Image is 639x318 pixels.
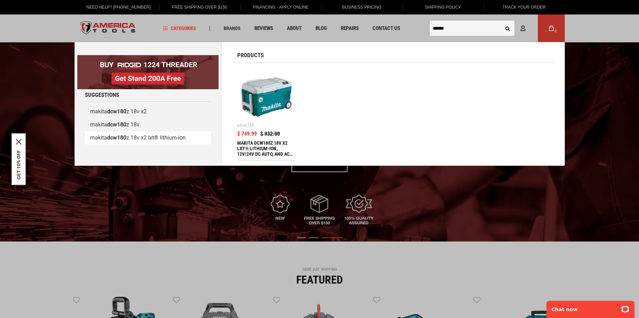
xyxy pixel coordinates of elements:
[77,55,219,89] img: BOGO: Buy RIDGID® 1224 Threader, Get Stand 200A Free!
[237,131,257,137] span: $ 749.99
[16,139,21,144] button: Close
[260,131,280,137] span: $ 932.00
[237,68,296,160] a: MAKITA DCW180Z 18V X2 LXT® LITHIUM-ION, 12V/24V DC AUTO, AND AC COOLER/WARMER (TOOL ONLY) Makita ...
[224,26,241,31] span: Brands
[85,131,211,144] a: makitadcw180z 18v x2 lxt® lithium-ion
[85,105,211,118] a: makitadcw180z 18v x2
[241,71,292,123] img: MAKITA DCW180Z 18V X2 LXT® LITHIUM-ION, 12V/24V DC AUTO, AND AC COOLER/WARMER (TOOL ONLY)
[16,150,21,179] button: GET 10% OFF
[237,140,296,157] div: MAKITA DCW180Z 18V X2 LXT® LITHIUM-ION, 12V/24V DC AUTO, AND AC COOLER/WARMER (TOOL ONLY)
[107,134,126,141] b: dcw180
[107,108,126,115] b: dcw180
[221,24,244,33] a: Brands
[237,123,254,128] div: Makita
[85,92,119,98] span: Suggestions
[160,24,199,33] a: Categories
[85,118,211,131] a: makitadcw180z 18v
[237,52,264,58] span: Products
[77,55,219,60] a: BOGO: Buy RIDGID® 1224 Threader, Get Stand 200A Free!
[163,26,196,31] span: Categories
[501,22,514,35] button: Search
[542,296,639,318] iframe: LiveChat chat widget
[16,139,21,144] svg: close icon
[107,121,126,128] b: dcw180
